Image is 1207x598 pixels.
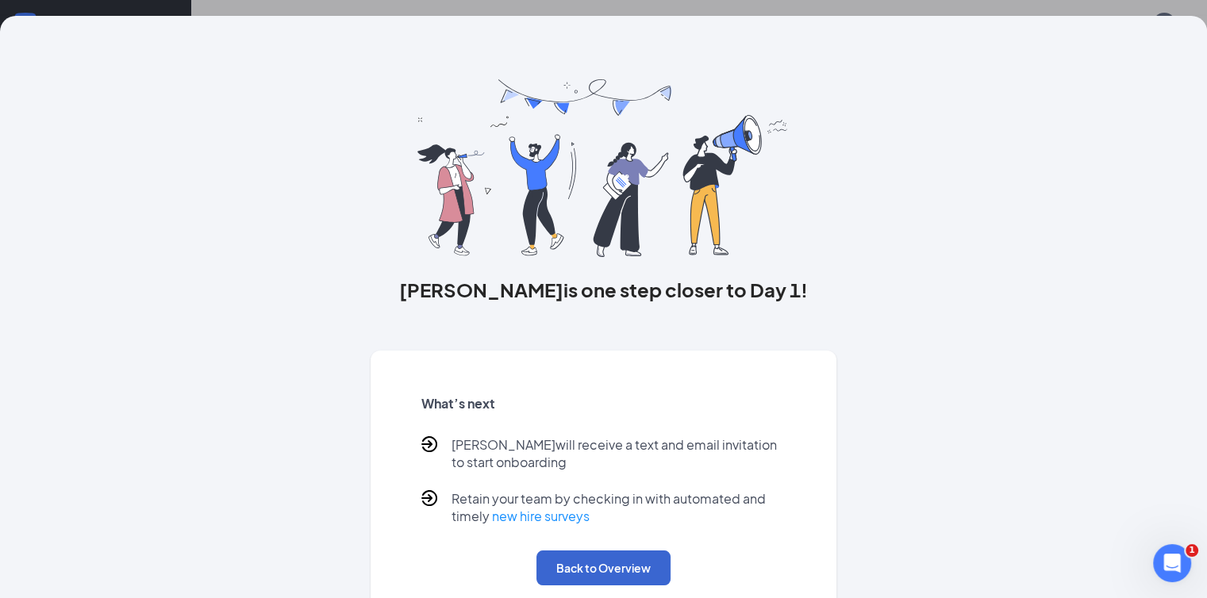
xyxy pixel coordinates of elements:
[452,490,786,525] p: Retain your team by checking in with automated and timely
[421,395,786,412] h5: What’s next
[1153,544,1191,582] iframe: Intercom live chat
[371,276,836,303] h3: [PERSON_NAME] is one step closer to Day 1!
[536,550,671,585] button: Back to Overview
[1186,544,1198,557] span: 1
[417,79,790,257] img: you are all set
[452,436,786,471] p: [PERSON_NAME] will receive a text and email invitation to start onboarding
[492,508,590,524] a: new hire surveys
